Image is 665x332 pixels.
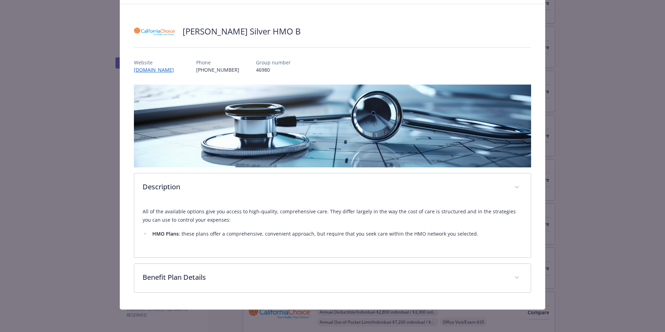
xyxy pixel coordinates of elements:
[183,25,301,37] h2: [PERSON_NAME] Silver HMO B
[143,182,506,192] p: Description
[143,207,522,224] p: All of the available options give you access to high-quality, comprehensive care. They differ lar...
[143,272,506,283] p: Benefit Plan Details
[196,59,239,66] p: Phone
[256,66,291,73] p: 46980
[256,59,291,66] p: Group number
[134,202,531,258] div: Description
[152,230,179,237] strong: HMO Plans
[134,173,531,202] div: Description
[134,59,179,66] p: Website
[150,230,522,238] li: : these plans offer a comprehensive, convenient approach, but require that you seek care within t...
[196,66,239,73] p: [PHONE_NUMBER]
[134,66,179,73] a: [DOMAIN_NAME]
[134,264,531,292] div: Benefit Plan Details
[134,21,176,42] img: California Choice
[134,85,531,167] img: banner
